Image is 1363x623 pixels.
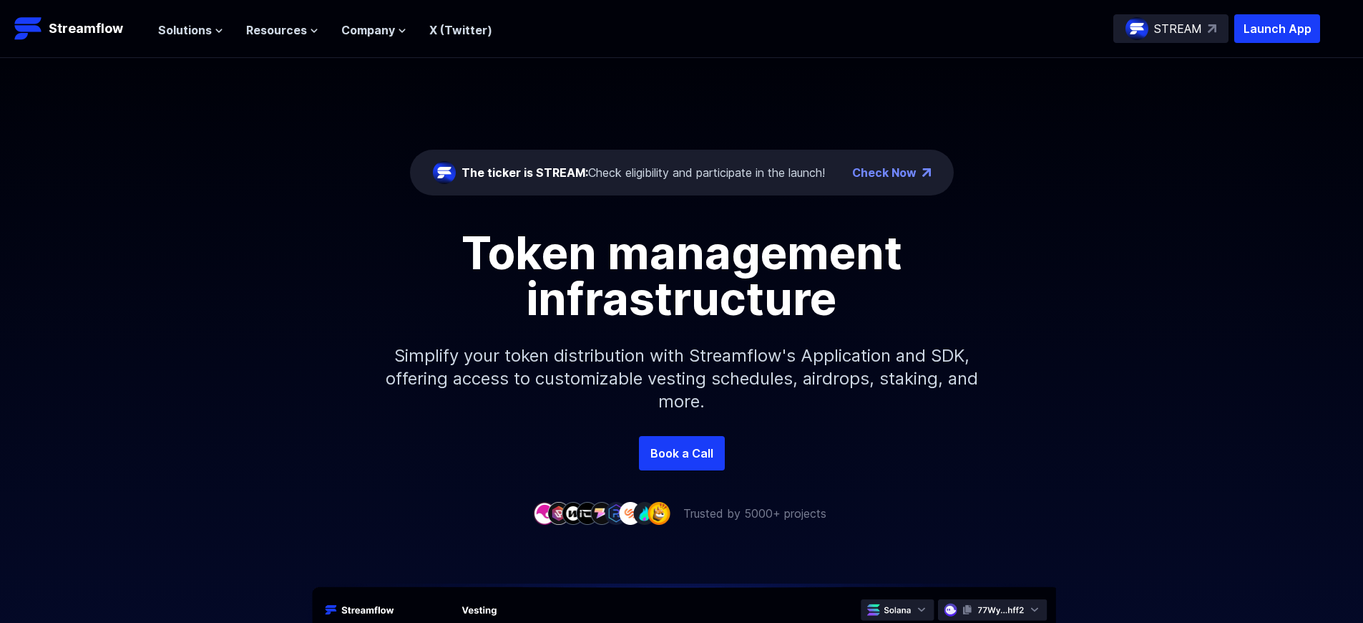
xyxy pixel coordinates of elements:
[461,164,825,181] div: Check eligibility and participate in the launch!
[341,21,406,39] button: Company
[852,164,917,181] a: Check Now
[14,14,43,43] img: Streamflow Logo
[246,21,318,39] button: Resources
[1125,17,1148,40] img: streamflow-logo-circle.png
[374,322,990,436] p: Simplify your token distribution with Streamflow's Application and SDK, offering access to custom...
[1208,24,1216,33] img: top-right-arrow.svg
[922,168,931,177] img: top-right-arrow.png
[158,21,212,39] span: Solutions
[1154,20,1202,37] p: STREAM
[433,161,456,184] img: streamflow-logo-circle.png
[461,165,588,180] span: The ticker is STREAM:
[429,23,492,37] a: X (Twitter)
[341,21,395,39] span: Company
[547,502,570,524] img: company-2
[562,502,585,524] img: company-3
[533,502,556,524] img: company-1
[605,502,627,524] img: company-6
[1234,14,1320,43] button: Launch App
[360,230,1004,322] h1: Token management infrastructure
[590,502,613,524] img: company-5
[49,19,123,39] p: Streamflow
[1113,14,1228,43] a: STREAM
[648,502,670,524] img: company-9
[14,14,144,43] a: Streamflow
[619,502,642,524] img: company-7
[158,21,223,39] button: Solutions
[246,21,307,39] span: Resources
[683,505,826,522] p: Trusted by 5000+ projects
[639,436,725,470] a: Book a Call
[576,502,599,524] img: company-4
[633,502,656,524] img: company-8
